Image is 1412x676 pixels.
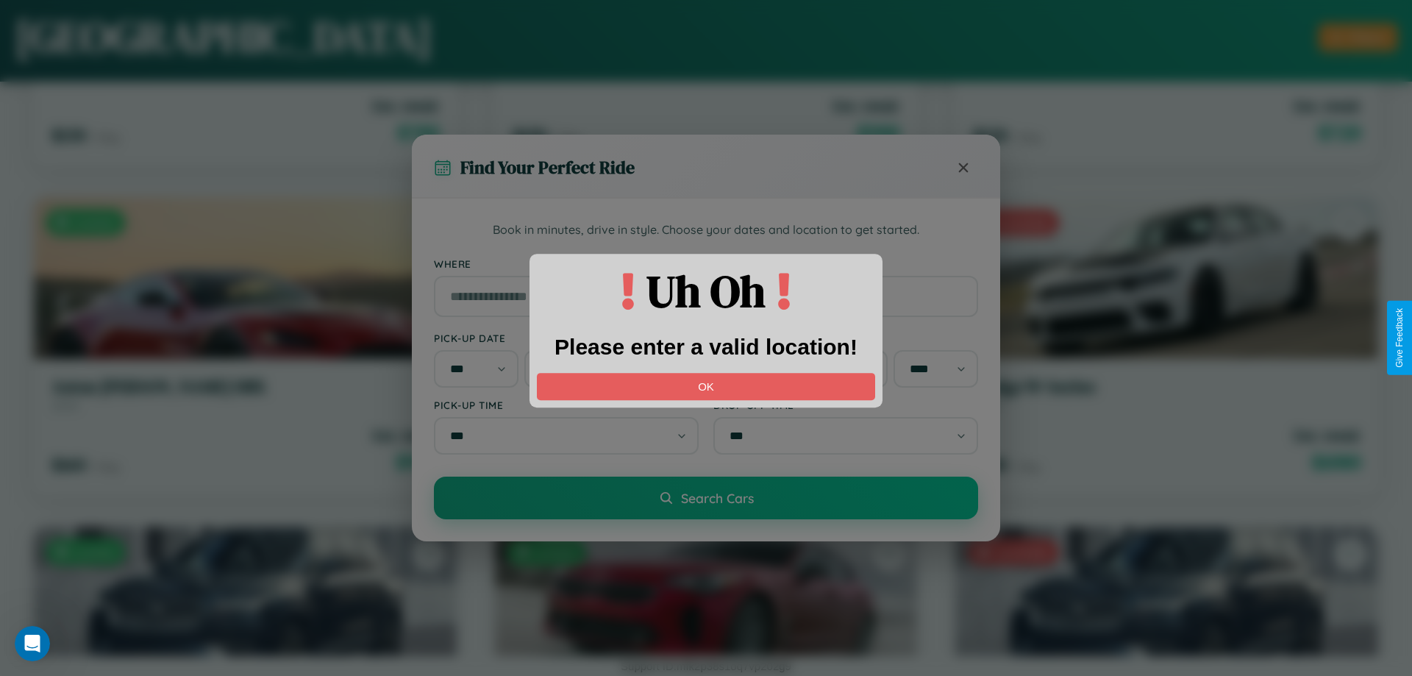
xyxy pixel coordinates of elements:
label: Pick-up Time [434,399,699,411]
span: Search Cars [681,490,754,506]
label: Drop-off Time [713,399,978,411]
p: Book in minutes, drive in style. Choose your dates and location to get started. [434,221,978,240]
label: Where [434,257,978,270]
h3: Find Your Perfect Ride [460,155,635,179]
label: Drop-off Date [713,332,978,344]
label: Pick-up Date [434,332,699,344]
